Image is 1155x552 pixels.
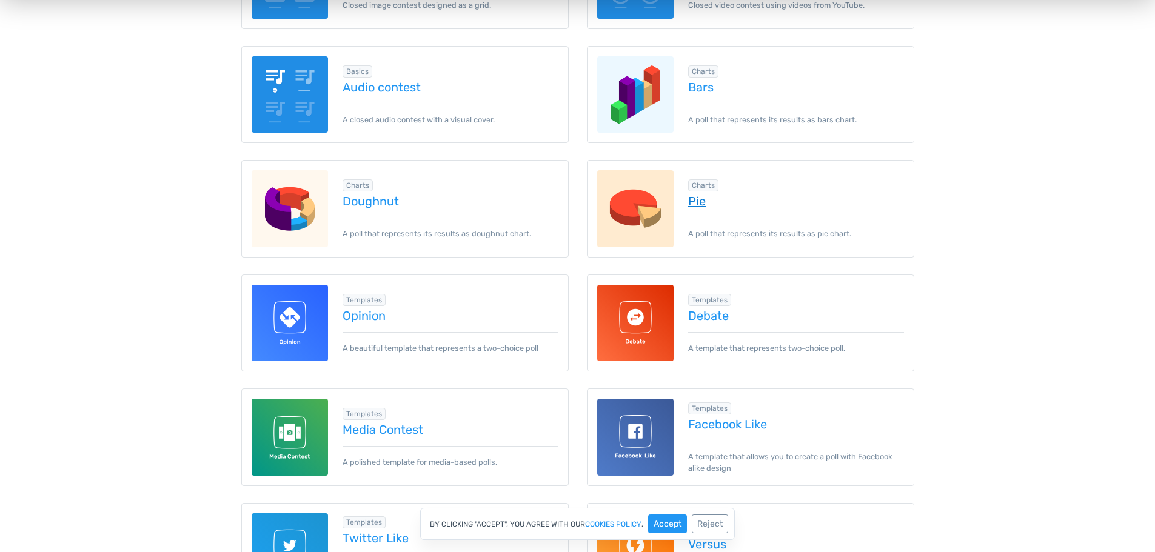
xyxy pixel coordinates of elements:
[343,179,373,191] span: Browse all in Charts
[688,65,718,78] span: Browse all in Charts
[343,309,558,322] a: Opinion
[343,218,558,239] p: A poll that represents its results as doughnut chart.
[597,56,674,133] img: charts-bars.png.webp
[597,399,674,476] img: facebook-like-template-for-totalpoll.svg
[343,65,372,78] span: Browse all in Basics
[343,81,558,94] a: Audio contest
[692,514,728,533] button: Reject
[688,195,904,208] a: Pie
[688,332,904,354] p: A template that represents two-choice poll.
[597,285,674,362] img: debate-template-for-totalpoll.svg
[252,285,329,362] img: opinion-template-for-totalpoll.svg
[688,309,904,322] a: Debate
[343,531,558,545] a: Twitter Like
[343,423,558,436] a: Media Contest
[343,332,558,354] p: A beautiful template that represents a two-choice poll
[343,294,386,306] span: Browse all in Templates
[343,195,558,208] a: Doughnut
[688,294,731,306] span: Browse all in Templates
[688,218,904,239] p: A poll that represents its results as pie chart.
[688,441,904,474] p: A template that allows you to create a poll with Facebook alike design
[688,179,718,191] span: Browse all in Charts
[252,399,329,476] img: media-contest-template-for-totalpoll.svg
[343,446,558,468] p: A polished template for media-based polls.
[585,520,641,528] a: cookies policy
[252,170,329,247] img: charts-doughnut.png.webp
[343,104,558,125] p: A closed audio contest with a visual cover.
[688,537,904,551] a: Versus
[648,514,687,533] button: Accept
[688,417,904,431] a: Facebook Like
[420,508,735,540] div: By clicking "Accept", you agree with our .
[252,56,329,133] img: audio-poll.png.webp
[343,408,386,420] span: Browse all in Templates
[688,402,731,414] span: Browse all in Templates
[688,104,904,125] p: A poll that represents its results as bars chart.
[688,81,904,94] a: Bars
[597,170,674,247] img: charts-pie.png.webp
